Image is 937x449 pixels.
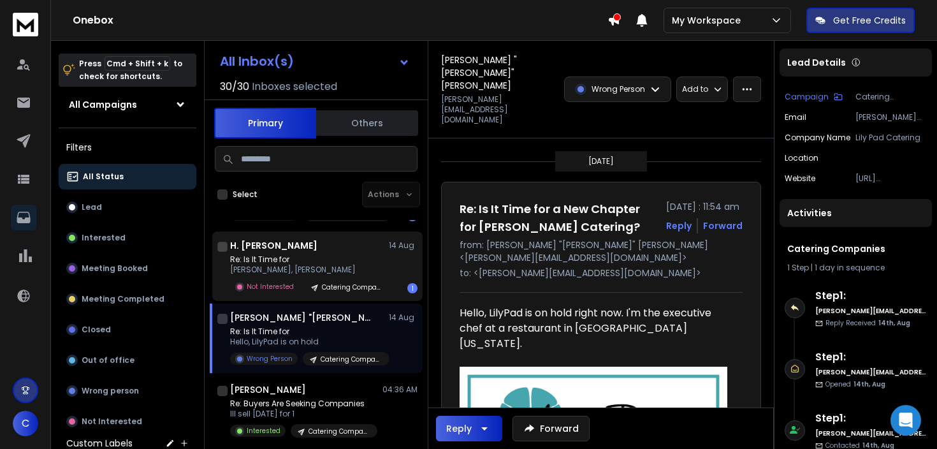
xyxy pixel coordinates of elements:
button: C [13,411,38,436]
p: My Workspace [672,14,746,27]
h1: [PERSON_NAME] "[PERSON_NAME]" [PERSON_NAME] [230,311,370,324]
span: 14th, Aug [878,318,910,328]
button: Not Interested [59,409,196,434]
p: [PERSON_NAME], [PERSON_NAME] [230,265,383,275]
h6: Step 1 : [815,350,927,365]
button: Reply [436,416,502,441]
p: Ill sell [DATE] for 1 [230,409,377,419]
span: 14th, Aug [853,379,885,389]
p: [PERSON_NAME][EMAIL_ADDRESS][DOMAIN_NAME] [441,94,556,125]
h1: [PERSON_NAME] [230,383,306,396]
div: Reply [446,422,472,435]
button: Primary [214,108,316,138]
p: Meeting Completed [82,294,164,304]
button: Get Free Credits [806,8,915,33]
div: 1 [407,283,418,293]
button: Closed [59,317,196,342]
p: website [785,173,815,184]
p: Not Interested [247,282,294,291]
h6: [PERSON_NAME][EMAIL_ADDRESS][DOMAIN_NAME] [815,429,927,438]
p: [DATE] [588,156,614,166]
p: Catering Companies [855,92,927,102]
p: Lead [82,202,102,212]
p: Catering Companies [309,427,370,436]
h3: Inboxes selected [252,79,337,94]
p: Wrong Person [247,354,293,364]
p: 04:36 AM [382,385,418,395]
p: Catering Companies [321,355,382,364]
p: Catering Companies [322,283,383,292]
p: Press to check for shortcuts. [79,57,182,83]
p: Interested [247,426,280,436]
div: Forward [703,219,743,232]
h1: [PERSON_NAME] "[PERSON_NAME]" [PERSON_NAME] [441,54,556,92]
div: | [787,263,924,273]
p: Out of office [82,355,134,365]
div: Activities [780,199,932,227]
button: Reply [666,219,692,232]
h1: All Inbox(s) [220,55,294,68]
h6: [PERSON_NAME][EMAIL_ADDRESS][DOMAIN_NAME] [815,306,927,316]
p: Lead Details [787,56,846,69]
span: Cmd + Shift + k [105,56,170,71]
button: Forward [512,416,590,441]
button: Interested [59,225,196,251]
p: [DATE] : 11:54 am [666,200,743,213]
button: Lead [59,195,196,220]
h6: Step 1 : [815,288,927,304]
p: 14 Aug [389,240,418,251]
p: [PERSON_NAME][EMAIL_ADDRESS][DOMAIN_NAME] [855,112,927,122]
p: Re: Buyers Are Seeking Companies [230,399,377,409]
h1: Re: Is It Time for a New Chapter for [PERSON_NAME] Catering? [460,200,658,236]
button: All Campaigns [59,92,196,117]
div: Hello, LilyPad is on hold right now. I'm the executive chef at a restaurant in [GEOGRAPHIC_DATA] ... [460,305,732,351]
p: Add to [682,84,708,94]
button: Wrong person [59,378,196,404]
p: to: <[PERSON_NAME][EMAIL_ADDRESS][DOMAIN_NAME]> [460,267,743,279]
label: Select [233,189,258,200]
p: Meeting Booked [82,263,148,274]
button: Meeting Booked [59,256,196,281]
div: Open Intercom Messenger [890,405,921,436]
h6: [PERSON_NAME][EMAIL_ADDRESS][DOMAIN_NAME] [815,367,927,377]
p: Not Interested [82,416,142,427]
span: 1 day in sequence [815,262,885,273]
p: Reply Received [825,318,910,328]
h3: Filters [59,138,196,156]
button: Others [316,109,418,137]
p: Wrong Person [592,84,645,94]
p: All Status [83,172,124,182]
p: Wrong person [82,386,139,396]
h1: Onebox [73,13,607,28]
button: Out of office [59,348,196,373]
img: logo [13,13,38,36]
p: Email [785,112,806,122]
p: Interested [82,233,126,243]
p: Lily Pad Catering [855,133,927,143]
p: from: [PERSON_NAME] "[PERSON_NAME]" [PERSON_NAME] <[PERSON_NAME][EMAIL_ADDRESS][DOMAIN_NAME]> [460,239,743,264]
p: Re: Is It Time for [230,254,383,265]
button: All Status [59,164,196,189]
p: Closed [82,325,111,335]
p: location [785,153,818,163]
span: 1 Step [787,262,809,273]
span: 30 / 30 [220,79,249,94]
h1: All Campaigns [69,98,137,111]
button: Campaign [785,92,843,102]
p: Campaign [785,92,829,102]
p: Company Name [785,133,850,143]
p: Get Free Credits [833,14,906,27]
p: 14 Aug [389,313,418,323]
h1: H. [PERSON_NAME] [230,239,317,252]
p: [URL][DOMAIN_NAME] [855,173,927,184]
h6: Step 1 : [815,411,927,426]
p: Hello, LilyPad is on hold [230,337,383,347]
p: Opened [825,379,885,389]
button: All Inbox(s) [210,48,420,74]
h1: Catering Companies [787,242,924,255]
p: Re: Is It Time for [230,327,383,337]
button: Meeting Completed [59,286,196,312]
